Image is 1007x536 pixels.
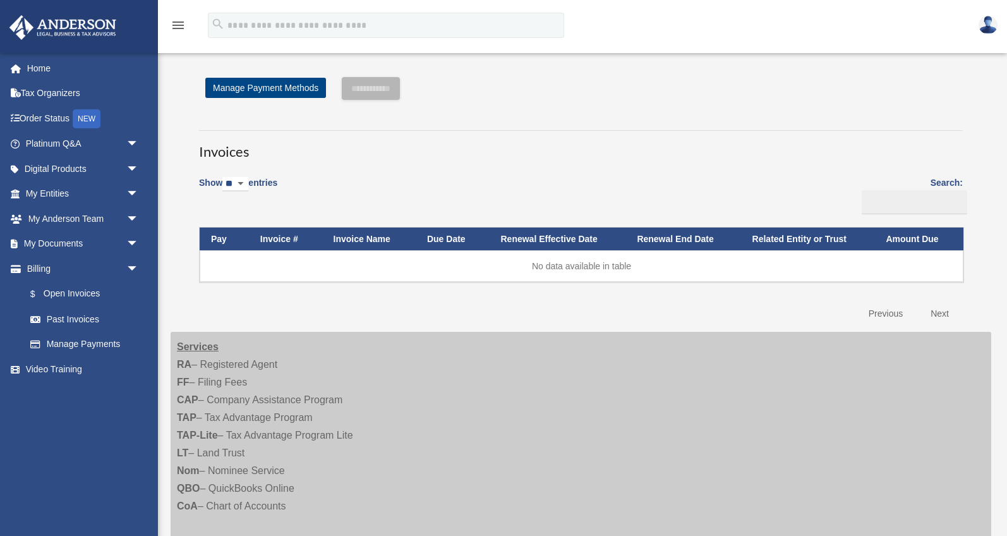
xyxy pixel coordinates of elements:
[177,341,219,352] strong: Services
[222,177,248,192] select: Showentries
[177,483,200,494] strong: QBO
[177,412,196,423] strong: TAP
[126,181,152,207] span: arrow_drop_down
[874,228,963,251] th: Amount Due: activate to sort column ascending
[979,16,998,34] img: User Pic
[741,228,875,251] th: Related Entity or Trust: activate to sort column ascending
[625,228,740,251] th: Renewal End Date: activate to sort column ascending
[9,156,158,181] a: Digital Productsarrow_drop_down
[18,332,152,357] a: Manage Payments
[171,22,186,33] a: menu
[9,256,152,281] a: Billingarrow_drop_down
[200,250,963,282] td: No data available in table
[177,448,188,458] strong: LT
[9,356,158,382] a: Video Training
[199,130,963,162] h3: Invoices
[177,465,200,476] strong: Nom
[9,81,158,106] a: Tax Organizers
[9,131,158,157] a: Platinum Q&Aarrow_drop_down
[862,190,967,214] input: Search:
[177,394,198,405] strong: CAP
[416,228,490,251] th: Due Date: activate to sort column ascending
[126,131,152,157] span: arrow_drop_down
[9,231,158,257] a: My Documentsarrow_drop_down
[200,228,249,251] th: Pay: activate to sort column descending
[126,206,152,232] span: arrow_drop_down
[177,501,198,511] strong: CoA
[6,15,120,40] img: Anderson Advisors Platinum Portal
[9,181,158,207] a: My Entitiesarrow_drop_down
[249,228,322,251] th: Invoice #: activate to sort column ascending
[18,307,152,332] a: Past Invoices
[9,106,158,131] a: Order StatusNEW
[126,256,152,282] span: arrow_drop_down
[489,228,625,251] th: Renewal Effective Date: activate to sort column ascending
[177,359,191,370] strong: RA
[857,175,963,214] label: Search:
[73,109,100,128] div: NEW
[37,286,44,302] span: $
[9,206,158,231] a: My Anderson Teamarrow_drop_down
[126,156,152,182] span: arrow_drop_down
[177,430,218,441] strong: TAP-Lite
[921,301,958,327] a: Next
[9,56,158,81] a: Home
[199,175,277,204] label: Show entries
[205,78,326,98] a: Manage Payment Methods
[171,18,186,33] i: menu
[18,281,145,307] a: $Open Invoices
[322,228,416,251] th: Invoice Name: activate to sort column ascending
[126,231,152,257] span: arrow_drop_down
[859,301,912,327] a: Previous
[177,377,190,387] strong: FF
[211,17,225,31] i: search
